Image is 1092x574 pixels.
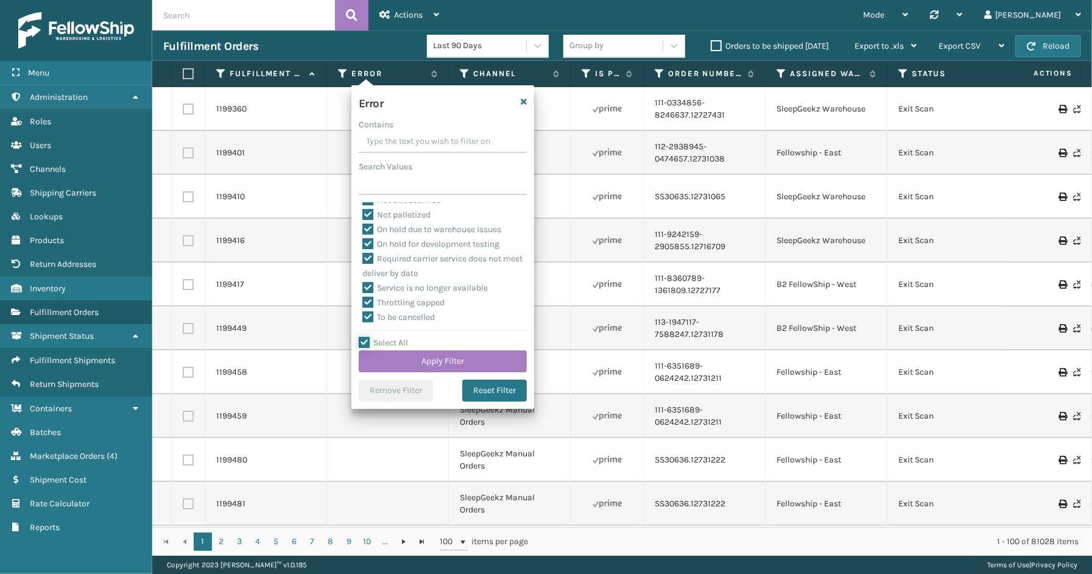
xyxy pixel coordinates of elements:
div: 1 - 100 of 81028 items [545,536,1079,548]
td: SleepGeekz Manual Orders [449,438,571,482]
td: Exit Scan [887,263,1009,306]
span: Marketplace Orders [30,451,105,461]
td: SleepGeekz Manual Orders [449,526,571,570]
span: Reports [30,522,60,533]
span: Shipping Carriers [30,188,96,198]
td: B2 FellowShip - West [766,263,887,306]
a: 5 [267,533,285,551]
i: Never Shipped [1073,456,1080,464]
span: Return Addresses [30,259,96,269]
td: Exit Scan [887,175,1009,219]
span: Go to the last page [417,537,427,547]
a: 111-6351689-0624242.12731211 [655,360,754,384]
a: 1199459 [216,410,247,422]
a: 111-8360789-1361809.12727177 [655,272,754,297]
i: Print Label [1059,324,1066,333]
i: Print Label [1059,149,1066,157]
span: Mode [863,10,884,20]
span: ( 4 ) [107,451,118,461]
i: Print Label [1059,105,1066,113]
a: 111-9242159-2905855.12716709 [655,229,754,253]
h3: Fulfillment Orders [163,39,258,54]
td: Fellowship - East [766,482,887,526]
a: 111-0334856-8246637.12727431 [655,97,754,121]
a: 112-2938945-0474657.12731038 [655,141,754,165]
a: Privacy Policy [1031,561,1077,569]
label: To be cancelled [362,312,435,322]
i: Never Shipped [1073,193,1080,201]
button: Remove Filter [359,380,433,402]
span: Rate Calculator [30,498,90,509]
a: 1199481 [216,498,245,510]
input: Type the text you wish to filter on [359,131,527,153]
span: Shipment Cost [30,475,86,485]
div: | [987,556,1077,574]
td: Fellowship - East [766,350,887,394]
span: Shipment Status [30,331,94,341]
i: Print Label [1059,193,1066,201]
h4: Error [359,93,384,111]
a: 4 [248,533,267,551]
span: Inventory [30,283,66,294]
i: Never Shipped [1073,412,1080,420]
td: Exit Scan [887,131,1009,175]
a: ... [376,533,395,551]
label: Order Number [668,68,742,79]
label: Contains [359,118,393,131]
i: Print Label [1059,280,1066,289]
a: 6 [285,533,303,551]
td: Exit Scan [887,526,1009,570]
span: Channels [30,164,66,174]
td: SleepGeekz Manual Orders [449,394,571,438]
img: logo [18,12,134,49]
td: SleepGeekz Warehouse [766,87,887,131]
button: Reset Filter [462,380,527,402]
a: 7 [303,533,322,551]
label: Service is no longer available [362,283,488,293]
label: Search Values [359,160,412,173]
a: 9 [340,533,358,551]
a: 1199360 [216,103,247,115]
i: Print Label [1059,236,1066,245]
span: Roles [30,116,51,127]
i: Never Shipped [1073,324,1080,333]
td: SleepGeekz Warehouse [766,175,887,219]
td: Exit Scan [887,394,1009,438]
a: Go to the next page [395,533,413,551]
i: Print Label [1059,412,1066,420]
td: SleepGeekz Warehouse [766,219,887,263]
a: 1199458 [216,366,247,378]
label: Error [351,68,425,79]
i: Print Label [1059,456,1066,464]
td: Exit Scan [887,306,1009,350]
label: Is Prime [595,68,620,79]
label: Select All [359,338,408,348]
span: Fulfillment Orders [30,307,99,317]
td: Exit Scan [887,438,1009,482]
td: Exit Scan [887,482,1009,526]
label: Throttling capped [362,297,445,308]
i: Never Shipped [1073,149,1080,157]
a: 113-1947117-7588247.12731178 [655,316,754,341]
span: items per page [440,533,529,551]
a: 1199480 [216,454,247,466]
span: Export to .xls [854,41,904,51]
a: 8 [322,533,340,551]
a: 10 [358,533,376,551]
i: Print Label [1059,500,1066,508]
i: Never Shipped [1073,236,1080,245]
a: 1199417 [216,278,244,291]
a: 3 [230,533,248,551]
a: 1199416 [216,235,245,247]
span: Fulfillment Shipments [30,355,115,366]
div: Last 90 Days [433,40,527,52]
span: Export CSV [939,41,981,51]
label: Not palletized [362,210,431,220]
button: Reload [1015,35,1081,57]
td: Fellowship - East [766,438,887,482]
a: 2 [212,533,230,551]
span: Batches [30,427,61,438]
label: On hold for development testing [362,239,499,249]
label: Status [912,68,985,79]
a: 1199401 [216,147,245,159]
